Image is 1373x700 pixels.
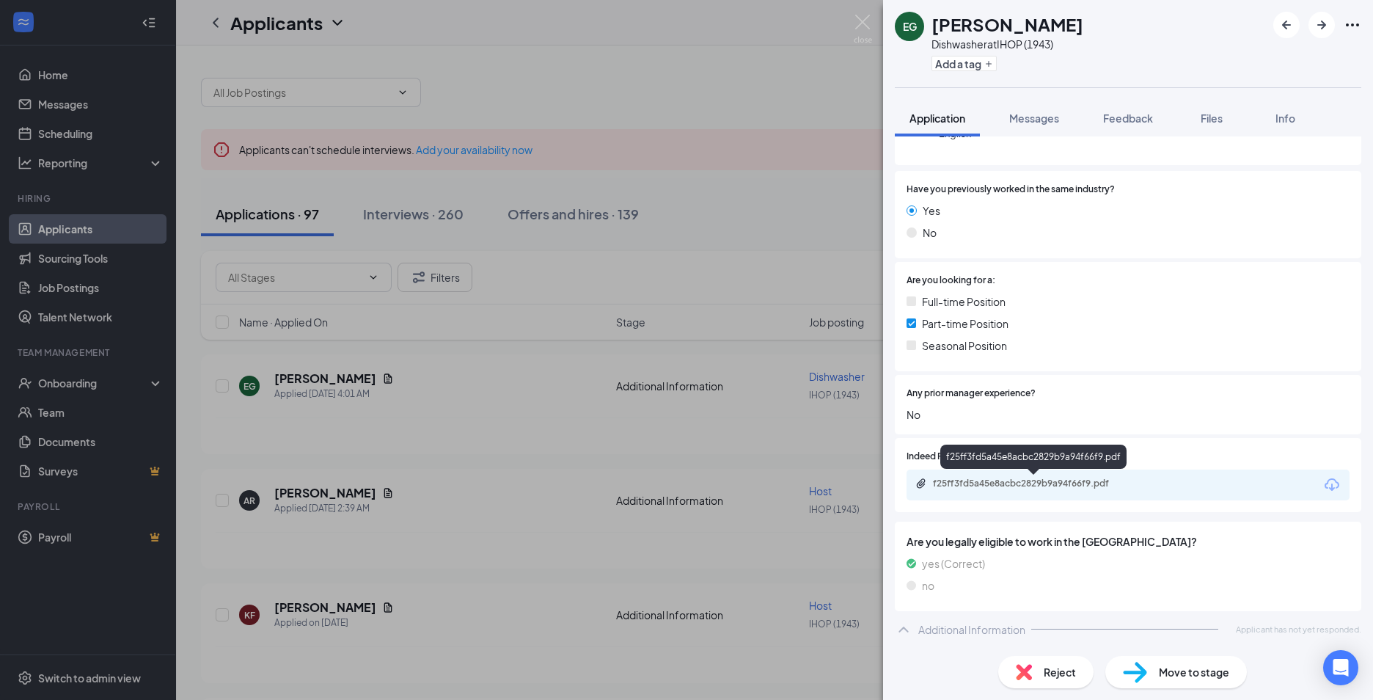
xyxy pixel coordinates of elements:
[1313,16,1330,34] svg: ArrowRight
[907,450,971,464] span: Indeed Resume
[922,338,1007,354] span: Seasonal Position
[931,37,1083,51] div: Dishwasher at IHOP (1943)
[907,183,1115,197] span: Have you previously worked in the same industry?
[1323,650,1358,685] div: Open Intercom Messenger
[907,387,1036,401] span: Any prior manager experience?
[907,274,995,288] span: Are you looking for a:
[907,533,1350,550] span: Are you legally eligible to work in the [GEOGRAPHIC_DATA]?
[1308,12,1335,38] button: ArrowRight
[922,316,1008,332] span: Part-time Position
[915,478,927,489] svg: Paperclip
[1275,112,1295,125] span: Info
[918,622,1025,637] div: Additional Information
[940,445,1127,469] div: f25ff3fd5a45e8acbc2829b9a94f66f9.pdf
[931,56,997,71] button: PlusAdd a tag
[931,12,1083,37] h1: [PERSON_NAME]
[895,621,912,638] svg: ChevronUp
[1159,664,1229,680] span: Move to stage
[923,225,937,241] span: No
[1273,12,1300,38] button: ArrowLeftNew
[1103,112,1153,125] span: Feedback
[1044,664,1076,680] span: Reject
[1236,623,1361,635] span: Applicant has not yet responded.
[922,294,1006,310] span: Full-time Position
[922,577,934,594] span: no
[909,112,965,125] span: Application
[915,478,1153,492] a: Paperclipf25ff3fd5a45e8acbc2829b9a94f66f9.pdf
[922,555,985,572] span: yes (Correct)
[903,19,917,34] div: EG
[1344,16,1361,34] svg: Ellipses
[907,406,1350,423] span: No
[1009,112,1059,125] span: Messages
[984,59,993,68] svg: Plus
[1323,476,1341,494] svg: Download
[1201,112,1223,125] span: Files
[923,203,940,219] span: Yes
[933,478,1138,489] div: f25ff3fd5a45e8acbc2829b9a94f66f9.pdf
[1278,16,1295,34] svg: ArrowLeftNew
